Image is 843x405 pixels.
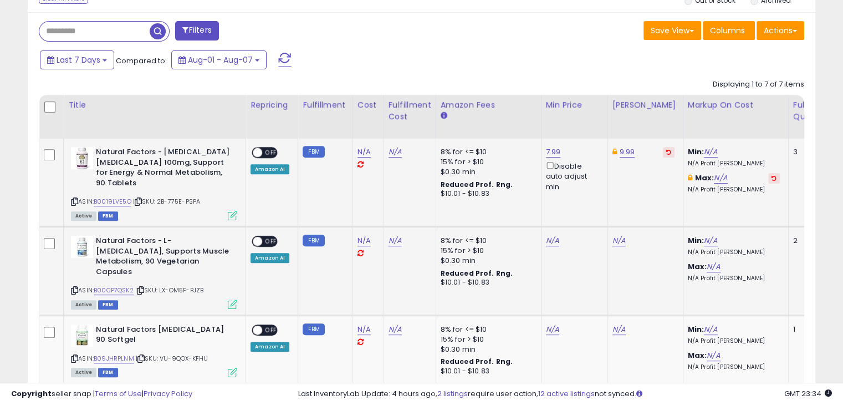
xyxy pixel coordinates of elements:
span: All listings currently available for purchase on Amazon [71,211,96,221]
b: Max: [688,350,707,361]
span: Aug-01 - Aug-07 [188,54,253,65]
i: Revert to store-level Dynamic Max Price [666,149,671,155]
span: Columns [710,25,745,36]
div: Amazon AI [251,253,289,263]
b: Max: [688,261,707,272]
a: N/A [357,146,371,158]
a: B09JHRPLNM [94,354,134,363]
div: Fulfillable Quantity [793,99,831,123]
div: Disable auto adjust min [546,160,599,192]
div: ASIN: [71,325,237,376]
i: Click here to read more about un-synced listings. [636,390,642,397]
div: $10.01 - $10.83 [441,367,533,376]
b: Natural Factors [MEDICAL_DATA] 90 Softgel [96,325,231,348]
div: ASIN: [71,236,237,308]
div: $10.01 - $10.83 [441,278,533,287]
span: FBM [98,211,118,221]
i: Revert to store-level Max Markup [772,175,776,181]
a: 7.99 [546,146,561,158]
b: Reduced Prof. Rng. [441,357,513,366]
a: N/A [612,324,626,335]
div: Amazon AI [251,164,289,174]
b: Min: [688,235,704,246]
strong: Copyright [11,388,52,399]
a: N/A [357,235,371,246]
span: FBM [98,300,118,310]
i: This overrides the store level Dynamic Max Price for this listing [612,148,617,155]
span: 2025-08-15 23:34 GMT [784,388,832,399]
div: ASIN: [71,147,237,219]
span: All listings currently available for purchase on Amazon [71,368,96,377]
div: 3 [793,147,827,157]
p: N/A Profit [PERSON_NAME] [688,275,780,282]
div: $10.01 - $10.83 [441,189,533,199]
div: 15% for > $10 [441,335,533,345]
div: Fulfillment [303,99,348,111]
small: FBM [303,323,324,335]
div: 15% for > $10 [441,246,533,256]
div: Min Price [546,99,603,111]
div: Amazon Fees [441,99,537,111]
span: All listings currently available for purchase on Amazon [71,300,96,310]
a: N/A [357,324,371,335]
div: $0.30 min [441,345,533,355]
div: Markup on Cost [688,99,784,111]
b: Min: [688,146,704,157]
a: 2 listings [437,388,468,399]
a: N/A [546,235,559,246]
span: | SKU: VU-9QOX-KFHU [136,354,208,363]
a: B0019LVE5O [94,197,131,206]
b: Min: [688,324,704,335]
a: 12 active listings [538,388,595,399]
small: FBM [303,235,324,246]
div: 8% for <= $10 [441,147,533,157]
b: Max: [695,173,714,183]
p: N/A Profit [PERSON_NAME] [688,249,780,256]
button: Aug-01 - Aug-07 [171,50,267,69]
a: N/A [546,324,559,335]
div: 15% for > $10 [441,157,533,167]
a: N/A [704,146,717,158]
img: 41ZM1zyw-tL._SL40_.jpg [71,325,93,347]
a: Terms of Use [95,388,142,399]
div: Last InventoryLab Update: 4 hours ago, require user action, not synced. [298,389,832,399]
p: N/A Profit [PERSON_NAME] [688,160,780,168]
a: 9.99 [620,146,635,158]
div: Fulfillment Cost [389,99,431,123]
div: seller snap | | [11,389,192,399]
div: $0.30 min [441,167,533,177]
span: | SKU: LX-OM5F-PJZB [135,286,203,295]
span: OFF [262,326,280,335]
div: $0.30 min [441,256,533,266]
a: Privacy Policy [144,388,192,399]
img: 41u1KPGFPIL._SL40_.jpg [71,236,93,258]
i: This overrides the store level max markup for this listing [688,174,692,181]
div: Amazon AI [251,342,289,352]
a: N/A [389,146,402,158]
span: Last 7 Days [57,54,100,65]
b: Reduced Prof. Rng. [441,269,513,278]
button: Last 7 Days [40,50,114,69]
div: 1 [793,325,827,335]
a: B00CP7QSK2 [94,286,134,295]
b: Reduced Prof. Rng. [441,180,513,189]
button: Save View [643,21,701,40]
div: Title [68,99,241,111]
b: Natural Factors - [MEDICAL_DATA] [MEDICAL_DATA] 100mg, Support for Energy & Normal Metabolism, 90... [96,147,231,191]
div: [PERSON_NAME] [612,99,678,111]
div: Cost [357,99,379,111]
span: OFF [262,237,280,246]
div: 8% for <= $10 [441,325,533,335]
small: Amazon Fees. [441,111,447,121]
button: Filters [175,21,218,40]
span: FBM [98,368,118,377]
a: N/A [704,235,717,246]
p: N/A Profit [PERSON_NAME] [688,337,780,345]
a: N/A [714,173,727,184]
a: N/A [389,235,402,246]
img: 41zjgTl4NNL._SL40_.jpg [71,147,93,169]
a: N/A [704,324,717,335]
small: FBM [303,146,324,158]
div: Repricing [251,99,293,111]
div: Displaying 1 to 7 of 7 items [713,79,804,90]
